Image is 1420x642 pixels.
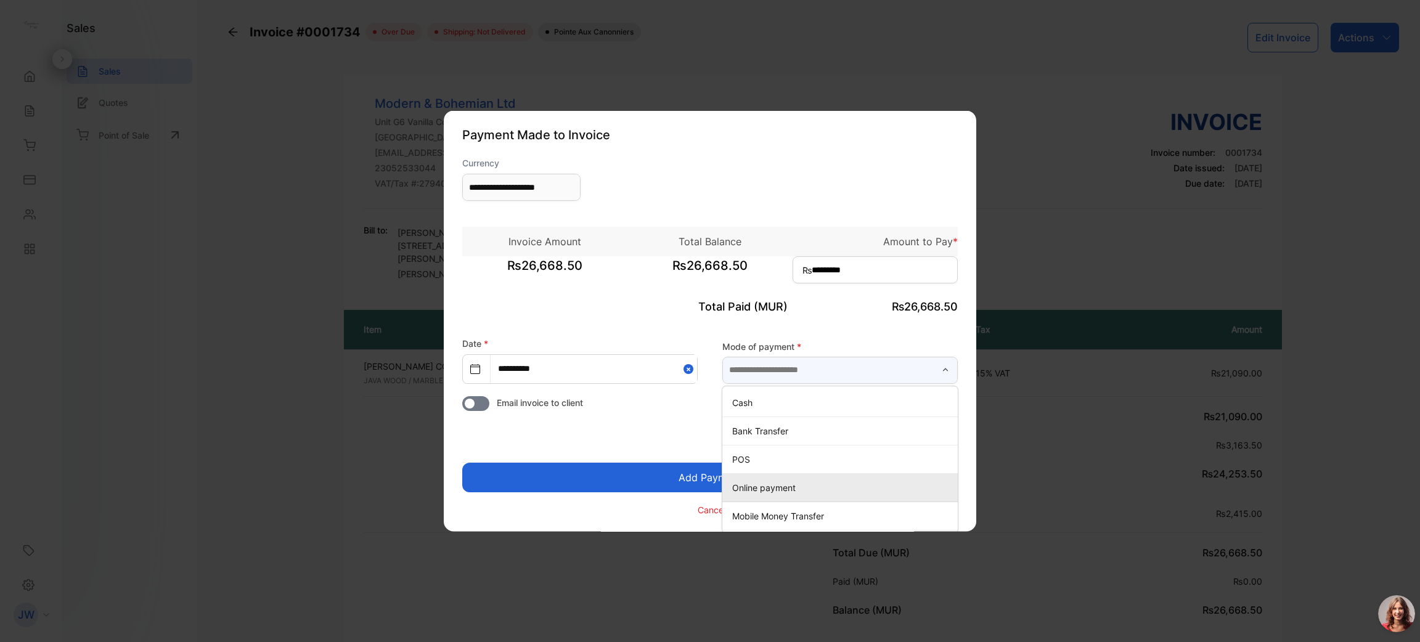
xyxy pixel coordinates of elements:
p: Bank Transfer [732,424,953,437]
span: ₨26,668.50 [462,256,627,287]
p: Online payment [732,481,953,494]
p: Total Paid (MUR) [627,298,793,315]
p: POS [732,452,953,465]
span: ₨ [802,264,812,277]
span: Email invoice to client [497,396,583,409]
p: Mobile Money Transfer [732,509,953,522]
button: Close [683,355,697,383]
label: Mode of payment [722,339,958,352]
button: Add Payment [462,463,958,492]
p: Amount to Pay [793,234,958,249]
iframe: LiveChat chat widget [1368,590,1420,642]
span: ₨26,668.50 [892,300,958,313]
p: Invoice Amount [462,234,627,249]
p: Cancel [698,503,725,516]
label: Currency [462,156,581,169]
span: ₨26,668.50 [627,256,793,287]
p: Payment Made to Invoice [462,126,958,144]
p: Cash [732,396,953,408]
p: Total Balance [627,234,793,249]
label: Date [462,338,488,349]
